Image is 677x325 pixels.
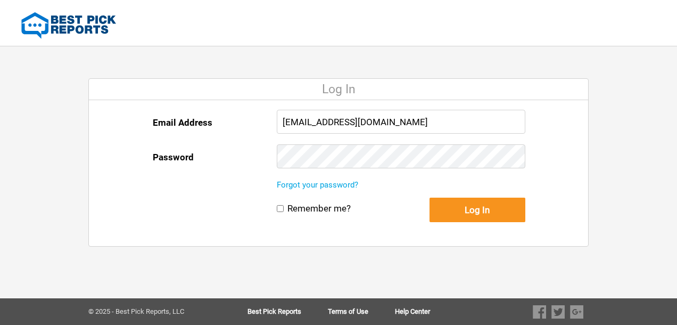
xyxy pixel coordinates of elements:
div: Log In [89,79,588,100]
a: Terms of Use [328,308,395,315]
button: Log In [430,198,525,222]
div: © 2025 - Best Pick Reports, LLC [88,308,213,315]
label: Remember me? [287,203,351,214]
label: Email Address [153,110,212,135]
label: Password [153,144,194,170]
a: Best Pick Reports [247,308,328,315]
a: Help Center [395,308,430,315]
a: Forgot your password? [277,180,358,190]
img: Best Pick Reports Logo [21,12,116,39]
